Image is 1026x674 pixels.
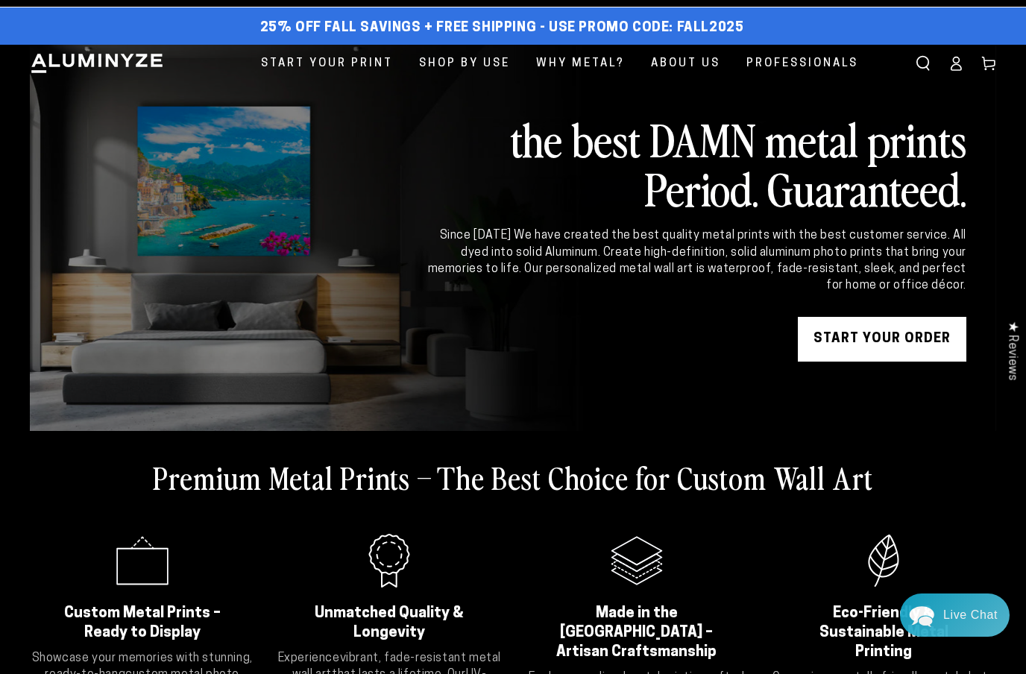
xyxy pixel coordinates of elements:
h2: Custom Metal Prints – Ready to Display [48,604,236,643]
div: Click to open Judge.me floating reviews tab [998,309,1026,392]
a: About Us [640,45,731,83]
img: Aluminyze [30,52,164,75]
h2: Premium Metal Prints – The Best Choice for Custom Wall Art [153,458,873,497]
a: START YOUR Order [798,317,966,362]
a: Start Your Print [250,45,404,83]
div: Chat widget toggle [900,593,1010,637]
span: Shop By Use [419,54,510,74]
a: Professionals [735,45,869,83]
span: Why Metal? [536,54,625,74]
h2: Made in the [GEOGRAPHIC_DATA] – Artisan Craftsmanship [543,604,731,662]
summary: Search our site [907,47,940,80]
h2: the best DAMN metal prints Period. Guaranteed. [425,114,966,212]
h2: Eco-Friendly & Sustainable Metal Printing [790,604,978,662]
h2: Unmatched Quality & Longevity [296,604,484,643]
a: Why Metal? [525,45,636,83]
span: About Us [651,54,720,74]
span: 25% off FALL Savings + Free Shipping - Use Promo Code: FALL2025 [260,20,744,37]
a: Shop By Use [408,45,521,83]
span: Start Your Print [261,54,393,74]
span: Professionals [746,54,858,74]
div: Since [DATE] We have created the best quality metal prints with the best customer service. All dy... [425,227,966,295]
div: Contact Us Directly [943,593,998,637]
